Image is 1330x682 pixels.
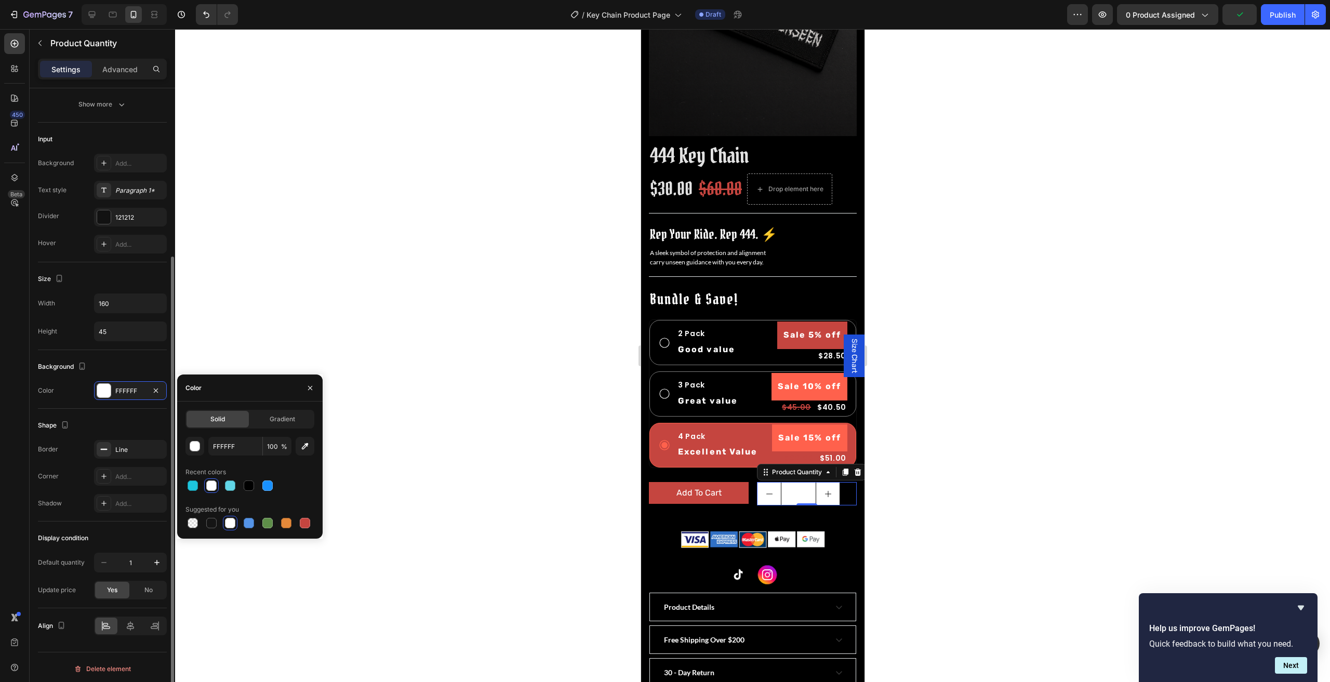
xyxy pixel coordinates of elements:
[185,505,239,514] div: Suggested for you
[641,29,864,682] iframe: Design area
[107,585,117,595] span: Yes
[1275,657,1307,674] button: Next question
[115,472,164,482] div: Add...
[38,95,167,114] button: Show more
[8,190,25,198] div: Beta
[1261,4,1305,25] button: Publish
[38,533,88,543] div: Display condition
[38,445,58,454] div: Border
[281,442,287,451] span: %
[582,9,584,20] span: /
[38,558,85,567] div: Default quantity
[196,4,238,25] div: Undo/Redo
[4,4,77,25] button: 7
[185,383,202,393] div: Color
[38,185,66,195] div: Text style
[38,661,167,677] button: Delete element
[10,111,25,119] div: 450
[38,135,52,144] div: Input
[50,37,163,49] p: Product Quantity
[38,327,57,336] div: Height
[1149,639,1307,649] p: Quick feedback to build what you need.
[74,663,131,675] div: Delete element
[68,8,73,21] p: 7
[95,322,166,341] input: Auto
[115,240,164,249] div: Add...
[38,360,88,374] div: Background
[38,272,65,286] div: Size
[38,386,54,395] div: Color
[115,445,164,454] div: Line
[38,299,55,308] div: Width
[38,211,59,221] div: Divider
[185,467,226,477] div: Recent colors
[51,64,81,75] p: Settings
[38,619,68,633] div: Align
[38,419,71,433] div: Shape
[706,10,721,19] span: Draft
[587,9,670,20] span: Key Chain Product Page
[38,238,56,248] div: Hover
[1126,9,1195,20] span: 0 product assigned
[115,499,164,509] div: Add...
[210,414,225,424] span: Solid
[38,472,59,481] div: Corner
[1149,622,1307,635] h2: Help us improve GemPages!
[270,414,295,424] span: Gradient
[208,437,262,456] input: Eg: FFFFFF
[102,64,138,75] p: Advanced
[1270,9,1296,20] div: Publish
[144,585,153,595] span: No
[38,499,62,508] div: Shadow
[38,585,76,595] div: Update price
[78,99,127,110] div: Show more
[115,386,145,396] div: FFFFFF
[95,294,166,313] input: Auto
[38,158,74,168] div: Background
[115,213,164,222] div: 121212
[1149,601,1307,674] div: Help us improve GemPages!
[1117,4,1218,25] button: 0 product assigned
[115,159,164,168] div: Add...
[115,186,164,195] div: Paragraph 1*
